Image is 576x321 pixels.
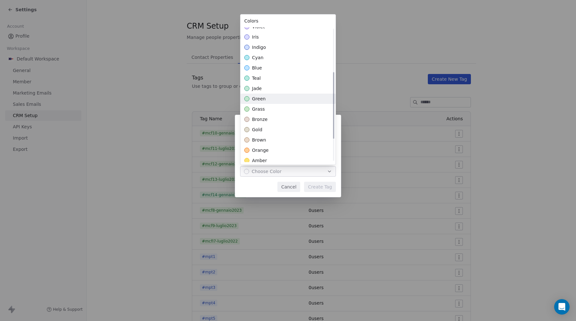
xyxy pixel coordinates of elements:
span: orange [252,147,269,153]
span: bronze [252,116,267,123]
span: green [252,96,265,102]
span: iris [252,34,259,40]
span: indigo [252,44,266,50]
span: grass [252,106,265,112]
span: brown [252,137,266,143]
span: cyan [252,54,264,61]
span: Colors [244,18,258,23]
span: teal [252,75,261,81]
span: gold [252,126,262,133]
span: jade [252,85,262,92]
span: blue [252,65,262,71]
span: amber [252,157,267,164]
